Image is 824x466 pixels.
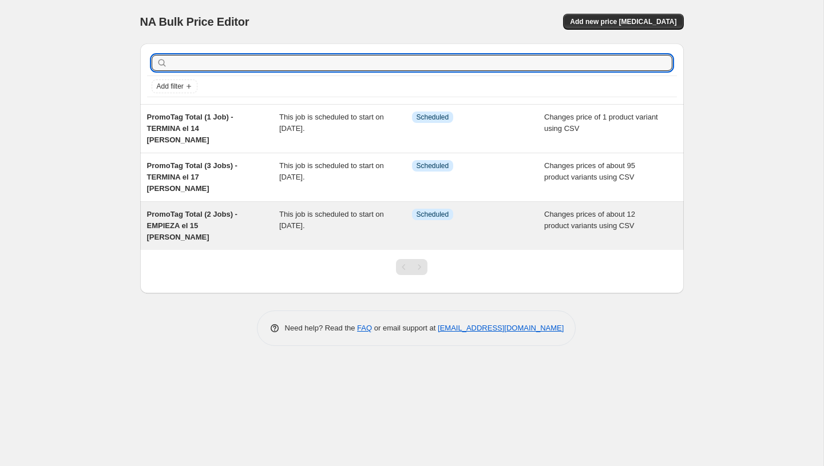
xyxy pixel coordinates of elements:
[152,79,197,93] button: Add filter
[396,259,427,275] nav: Pagination
[372,324,438,332] span: or email support at
[417,161,449,170] span: Scheduled
[544,210,635,230] span: Changes prices of about 12 product variants using CSV
[417,210,449,219] span: Scheduled
[563,14,683,30] button: Add new price [MEDICAL_DATA]
[147,210,237,241] span: PromoTag Total (2 Jobs) - EMPIEZA el 15 [PERSON_NAME]
[279,210,384,230] span: This job is scheduled to start on [DATE].
[357,324,372,332] a: FAQ
[157,82,184,91] span: Add filter
[279,113,384,133] span: This job is scheduled to start on [DATE].
[140,15,249,28] span: NA Bulk Price Editor
[570,17,676,26] span: Add new price [MEDICAL_DATA]
[147,113,233,144] span: PromoTag Total (1 Job) - TERMINA el 14 [PERSON_NAME]
[438,324,564,332] a: [EMAIL_ADDRESS][DOMAIN_NAME]
[147,161,237,193] span: PromoTag Total (3 Jobs) - TERMINA el 17 [PERSON_NAME]
[279,161,384,181] span: This job is scheduled to start on [DATE].
[417,113,449,122] span: Scheduled
[285,324,358,332] span: Need help? Read the
[544,161,635,181] span: Changes prices of about 95 product variants using CSV
[544,113,658,133] span: Changes price of 1 product variant using CSV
